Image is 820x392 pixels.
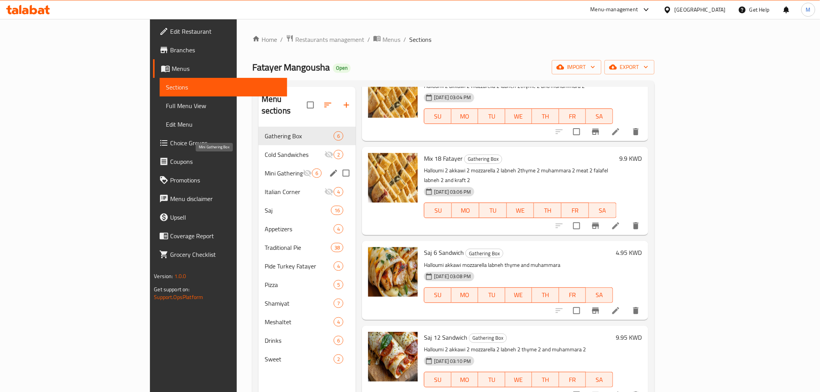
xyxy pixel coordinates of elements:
p: Halloumi 2 akkawi 2 mozzarella 2 labneh 2thyme 2 and muhammara 2 [424,81,613,91]
div: Traditional Pie38 [258,238,356,257]
div: Pide Turkey Fatayer4 [258,257,356,275]
button: TH [532,372,559,387]
div: items [331,243,343,252]
span: [DATE] 03:10 PM [431,358,474,365]
span: MO [455,111,475,122]
span: TH [535,111,556,122]
a: Choice Groups [153,134,287,152]
div: items [334,354,343,364]
button: export [605,60,655,74]
button: import [552,60,601,74]
span: Promotions [170,175,281,185]
span: 4 [334,188,343,196]
button: SA [586,287,613,303]
div: Gathering Box6 [258,127,356,145]
a: Upsell [153,208,287,227]
span: Drinks [265,336,334,345]
p: Halloumi akkawi mozzarella labneh thyme and muhammara [424,260,613,270]
span: Shamiyat [265,299,334,308]
span: WE [508,374,529,385]
span: Fatayer Mangousha [252,58,330,76]
p: Halloumi 2 akkawi 2 mozzarella 2 labneh 2thyme 2 muhammara 2 meat 2 falafel labneh 2 and kraft 2 [424,166,616,185]
span: Full Menu View [166,101,281,110]
span: Pide Turkey Fatayer [265,261,334,271]
img: Saj 12 Sandwich [368,332,418,382]
span: 16 [331,207,343,214]
span: Sections [166,83,281,92]
span: Menus [382,35,400,44]
a: Full Menu View [160,96,287,115]
span: Gathering Box [465,155,502,163]
p: Halloumi 2 akkawi 2 mozzarella 2 labneh 2 thyme 2 and muhammara 2 [424,345,613,354]
span: WE [508,289,529,301]
span: TH [535,374,556,385]
span: Gathering Box [469,334,506,342]
div: Pizza5 [258,275,356,294]
svg: Inactive section [324,187,334,196]
a: Edit menu item [611,306,620,315]
span: Gathering Box [265,131,334,141]
h6: 9.9 KWD [620,153,642,164]
button: TU [478,287,505,303]
span: Coupons [170,157,281,166]
div: Sweet [265,354,334,364]
span: SU [427,289,448,301]
span: 4 [334,225,343,233]
button: FR [559,287,586,303]
span: SA [592,205,613,216]
button: WE [505,287,532,303]
span: Mix 18 Fatayer [424,153,463,164]
button: TU [479,203,507,218]
span: Sections [409,35,431,44]
span: Version: [154,271,173,281]
span: Traditional Pie [265,243,331,252]
a: Edit Menu [160,115,287,134]
div: items [334,336,343,345]
span: MO [455,374,475,385]
div: items [334,261,343,271]
div: Mini Gathering Box6edit [258,164,356,182]
button: WE [505,108,532,124]
a: Coupons [153,152,287,171]
button: WE [507,203,534,218]
button: TH [534,203,562,218]
span: Saj 6 Sandwich [424,247,464,258]
span: Saj [265,206,331,215]
span: TU [481,111,502,122]
span: Open [333,65,351,71]
span: TH [537,205,558,216]
img: Saj 6 Sandwich [368,247,418,297]
span: 6 [312,170,321,177]
span: 5 [334,281,343,289]
button: delete [627,122,645,141]
span: Coverage Report [170,231,281,241]
span: Cold Sandwiches [265,150,324,159]
button: SA [586,108,613,124]
span: Select to update [568,124,585,140]
span: Branches [170,45,281,55]
span: export [611,62,648,72]
button: SU [424,287,451,303]
div: items [334,150,343,159]
span: 6 [334,337,343,344]
div: Gathering Box [465,249,503,258]
button: SA [586,372,613,387]
span: FR [562,374,583,385]
div: Shamiyat7 [258,294,356,313]
li: / [403,35,406,44]
a: Sections [160,78,287,96]
a: Coverage Report [153,227,287,245]
span: MO [455,289,475,301]
span: [DATE] 03:06 PM [431,188,474,196]
div: items [334,299,343,308]
button: Branch-specific-item [586,301,605,320]
span: 4 [334,263,343,270]
svg: Inactive section [324,150,334,159]
span: Restaurants management [295,35,364,44]
div: [GEOGRAPHIC_DATA] [675,5,726,14]
div: Meshaltet4 [258,313,356,331]
div: Italian Corner4 [258,182,356,201]
span: Choice Groups [170,138,281,148]
div: items [331,206,343,215]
